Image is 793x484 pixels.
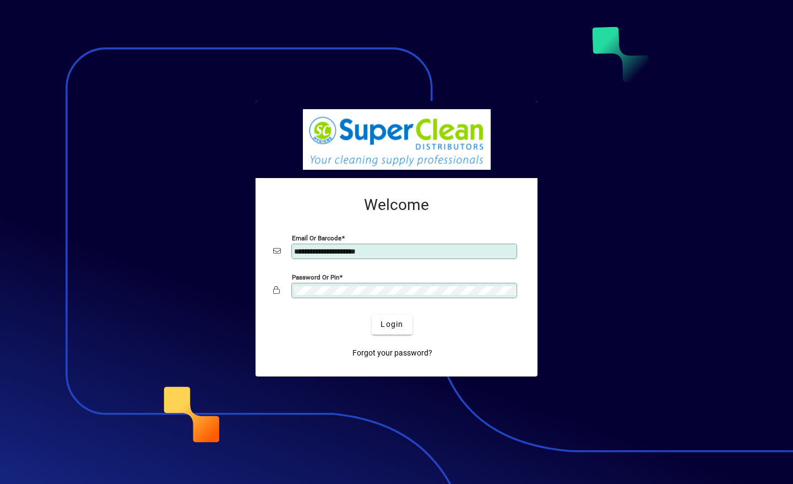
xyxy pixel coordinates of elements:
a: Forgot your password? [348,343,437,363]
span: Forgot your password? [352,347,432,359]
span: Login [381,319,403,330]
h2: Welcome [273,196,520,214]
mat-label: Email or Barcode [292,234,341,241]
mat-label: Password or Pin [292,273,339,281]
button: Login [372,315,412,335]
